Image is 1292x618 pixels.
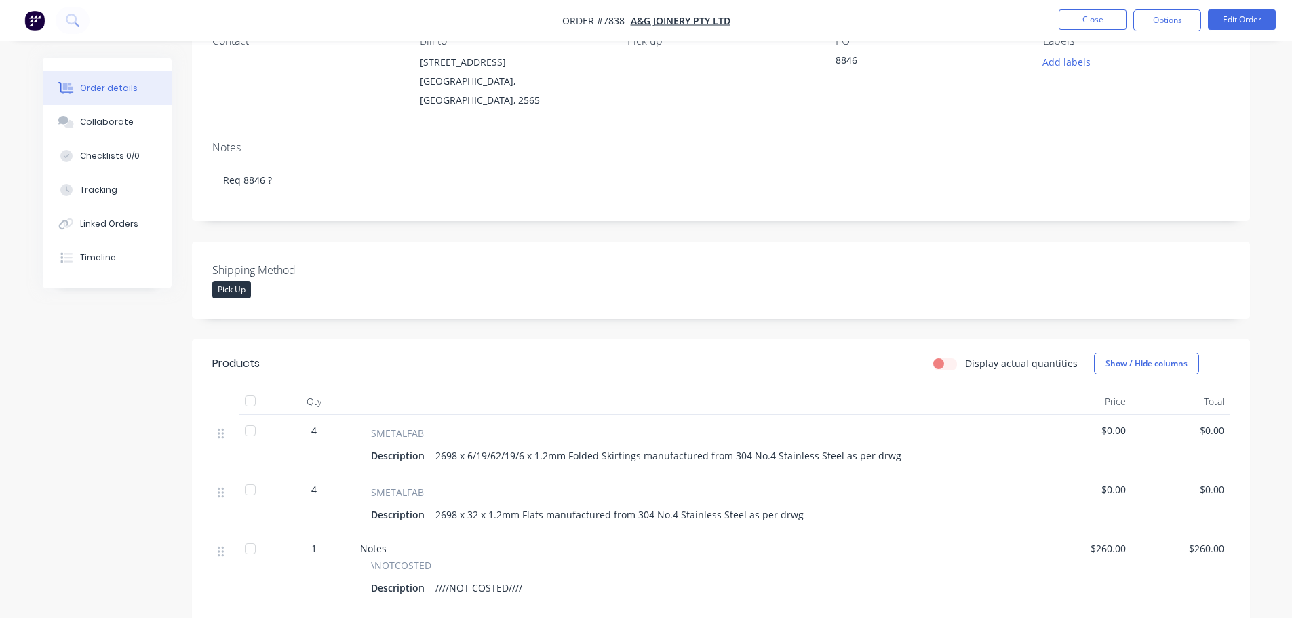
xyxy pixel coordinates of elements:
[43,71,172,105] button: Order details
[43,173,172,207] button: Tracking
[273,388,355,415] div: Qty
[430,446,907,465] div: 2698 x 6/19/62/19/6 x 1.2mm Folded Skirtings manufactured from 304 No.4 Stainless Steel as per drwg
[371,426,424,440] span: SMETALFAB
[836,35,1021,47] div: PO
[360,542,387,555] span: Notes
[1038,482,1126,497] span: $0.00
[1043,35,1229,47] div: Labels
[80,184,117,196] div: Tracking
[1208,9,1276,30] button: Edit Order
[1137,541,1224,556] span: $260.00
[311,482,317,497] span: 4
[371,446,430,465] div: Description
[562,14,631,27] span: Order #7838 -
[43,105,172,139] button: Collaborate
[1038,541,1126,556] span: $260.00
[371,485,424,499] span: SMETALFAB
[965,356,1078,370] label: Display actual quantities
[212,281,251,298] div: Pick Up
[212,35,398,47] div: Contact
[1131,388,1230,415] div: Total
[80,82,138,94] div: Order details
[1137,423,1224,438] span: $0.00
[1094,353,1199,374] button: Show / Hide columns
[43,241,172,275] button: Timeline
[430,505,809,524] div: 2698 x 32 x 1.2mm Flats manufactured from 304 No.4 Stainless Steel as per drwg
[80,150,140,162] div: Checklists 0/0
[1036,53,1098,71] button: Add labels
[430,578,528,598] div: ////NOT COSTED////
[836,53,1005,72] div: 8846
[212,141,1230,154] div: Notes
[212,262,382,278] label: Shipping Method
[43,207,172,241] button: Linked Orders
[1137,482,1224,497] span: $0.00
[212,355,260,372] div: Products
[311,423,317,438] span: 4
[420,53,606,110] div: [STREET_ADDRESS][GEOGRAPHIC_DATA], [GEOGRAPHIC_DATA], 2565
[24,10,45,31] img: Factory
[80,218,138,230] div: Linked Orders
[371,558,431,573] span: \NOTCOSTED
[311,541,317,556] span: 1
[420,53,606,72] div: [STREET_ADDRESS]
[371,578,430,598] div: Description
[631,14,730,27] a: A&G Joinery Pty Ltd
[1033,388,1131,415] div: Price
[1133,9,1201,31] button: Options
[80,252,116,264] div: Timeline
[212,159,1230,201] div: Req 8846 ?
[627,35,813,47] div: Pick up
[1038,423,1126,438] span: $0.00
[420,72,606,110] div: [GEOGRAPHIC_DATA], [GEOGRAPHIC_DATA], 2565
[420,35,606,47] div: Bill to
[371,505,430,524] div: Description
[43,139,172,173] button: Checklists 0/0
[80,116,134,128] div: Collaborate
[1059,9,1127,30] button: Close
